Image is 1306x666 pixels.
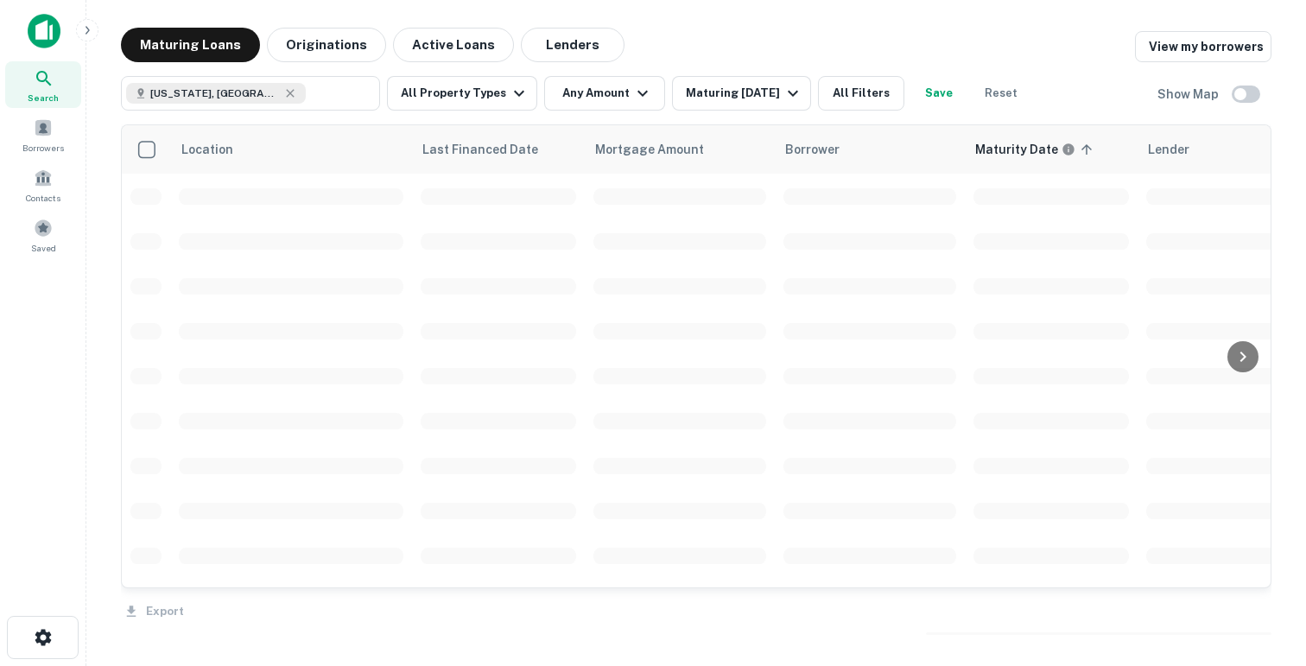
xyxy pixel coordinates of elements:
[5,61,81,108] a: Search
[1148,139,1189,160] span: Lender
[28,14,60,48] img: capitalize-icon.png
[911,76,967,111] button: Save your search to get updates of matches that match your search criteria.
[1135,31,1271,62] a: View my borrowers
[422,139,561,160] span: Last Financed Date
[975,140,1075,159] div: Maturity dates displayed may be estimated. Please contact the lender for the most accurate maturi...
[393,28,514,62] button: Active Loans
[672,76,811,111] button: Maturing [DATE]
[595,139,726,160] span: Mortgage Amount
[387,76,537,111] button: All Property Types
[975,140,1098,159] span: Maturity dates displayed may be estimated. Please contact the lender for the most accurate maturi...
[818,76,904,111] button: All Filters
[28,91,59,105] span: Search
[965,125,1138,174] th: Maturity dates displayed may be estimated. Please contact the lender for the most accurate maturi...
[975,140,1058,159] h6: Maturity Date
[973,76,1029,111] button: Reset
[1220,528,1306,611] iframe: Chat Widget
[5,162,81,208] a: Contacts
[521,28,624,62] button: Lenders
[22,141,64,155] span: Borrowers
[686,83,803,104] div: Maturing [DATE]
[181,139,256,160] span: Location
[585,125,775,174] th: Mortgage Amount
[170,125,412,174] th: Location
[544,76,665,111] button: Any Amount
[121,28,260,62] button: Maturing Loans
[5,111,81,158] a: Borrowers
[31,241,56,255] span: Saved
[5,212,81,258] a: Saved
[150,86,280,101] span: [US_STATE], [GEOGRAPHIC_DATA]
[1157,85,1221,104] h6: Show Map
[785,139,840,160] span: Borrower
[412,125,585,174] th: Last Financed Date
[267,28,386,62] button: Originations
[775,125,965,174] th: Borrower
[26,191,60,205] span: Contacts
